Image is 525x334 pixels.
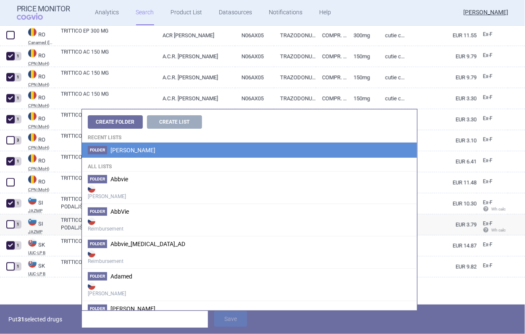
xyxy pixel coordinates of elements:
[14,73,21,82] div: 1
[483,158,493,164] span: Ex-factory price
[156,67,235,88] a: A.C.R. [PERSON_NAME]
[405,88,477,109] a: EUR 3.30
[405,67,477,88] a: EUR 9.79
[316,25,347,46] a: COMPR. CU ELIB. PREL.
[316,67,347,88] a: COMPR. CU ELIB. PREL.
[274,67,316,88] a: TRAZODONUM
[88,146,107,154] span: Folder
[405,215,477,235] a: EUR 3.79
[477,176,508,188] a: Ex-F
[88,185,95,193] img: CZ
[22,90,55,108] a: ROROCPN (MoH)
[110,305,155,312] span: Albiero
[483,32,493,37] span: Ex-factory price
[82,129,417,143] h4: Recent lists
[88,240,107,248] span: Folder
[61,217,156,232] a: TRITTICO 150 MG TABLETE S PODALJŠANIM SPROŠČANJEM
[14,94,21,103] div: 1
[28,272,55,276] abbr: UUC-LP B — List of medicinal products published by the Ministry of Health of the Slovak Republic ...
[28,230,55,234] abbr: JAZMP — List of medicinal products published by the Public Agency of the Republic of Slovenia for...
[405,25,477,46] a: EUR 11.55
[28,251,55,255] abbr: UUC-LP B — List of medicinal products published by the Ministry of Health of the Slovak Republic ...
[379,46,405,67] a: Cutie cu 3 blist. PVC/Al x 20 compr. elib. prel.
[88,207,107,216] span: Folder
[110,241,185,247] span: Abbvie_Rinvoq_AD
[28,154,37,163] img: Romania
[22,217,55,234] a: SISIJAZMP
[28,188,55,192] abbr: CPN (MoH) — Public Catalog - List of maximum prices for international purposes. Official versions...
[110,208,129,215] span: AbbVie
[28,28,37,37] img: Romania
[477,239,508,252] a: Ex-F
[477,260,508,273] a: Ex-F
[14,136,21,145] div: 3
[88,175,107,183] span: Folder
[483,95,493,101] span: Ex-factory price
[405,194,477,214] a: EUR 10.30
[274,46,316,67] a: TRAZODONUM
[28,41,55,45] abbr: Canamed (Legislatie.just.ro - Canamed Annex 1) — List of maximum prices for domestic purposes. Un...
[405,236,477,256] a: EUR 14.87
[483,179,493,185] span: Ex-factory price
[483,221,493,227] span: Ex-factory price
[28,112,37,121] img: Romania
[61,111,156,127] a: TRITTICO AC 150 MG
[28,83,55,87] abbr: CPN (MoH) — Public Catalog - List of maximum prices for international purposes. Official versions...
[28,49,37,58] img: Romania
[88,216,411,233] strong: Reimbursement
[110,273,132,280] span: Adamed
[156,46,235,67] a: A.C.R. [PERSON_NAME]
[22,259,55,276] a: SKSKUUC-LP B
[22,48,55,66] a: ROROCPN (MoH)
[214,311,247,327] button: Save
[347,25,379,46] a: 300mg
[316,88,347,109] a: COMPR. CU ELIB. PREL.
[28,239,37,247] img: Slovakia
[477,218,508,237] a: Ex-F Wh calc
[61,259,156,274] a: TRITTICO AC 150
[235,88,274,109] a: N06AX05
[14,199,21,208] div: 1
[477,134,508,146] a: Ex-F
[274,88,316,109] a: TRAZODONUM
[61,196,156,211] a: TRITTICO 150 MG TABLETE S PODALJŠANIM SPROŠČANJEM
[147,115,202,129] button: Create List
[28,260,37,268] img: Slovakia
[379,67,405,88] a: Cutie cu 6 blist. Al/PVC x 10 compr. elib. prel.
[14,220,21,229] div: 1
[88,282,95,290] img: CZ
[28,62,55,66] abbr: CPN (MoH) — Public Catalog - List of maximum prices for international purposes. Official versions...
[405,257,477,277] a: EUR 9.82
[82,158,417,172] h4: All lists
[14,262,21,271] div: 1
[483,228,506,233] span: Wh calc
[379,25,405,46] a: Cutie cu 3 blist. PVC-PVDC/Al opac alb x 10 compr-. elib. prel.
[17,5,70,13] strong: Price Monitor
[14,157,21,166] div: 1
[88,183,411,200] strong: [PERSON_NAME]
[477,71,508,83] a: Ex-F
[477,50,508,62] a: Ex-F
[483,53,493,58] span: Ex-factory price
[379,88,405,109] a: Cutie cu 1 blist. Al/PVC x 20 compr. elib. prel.
[483,116,493,122] span: Ex-factory price
[88,272,107,281] span: Folder
[28,125,55,129] abbr: CPN (MoH) — Public Catalog - List of maximum prices for international purposes. Official versions...
[483,200,493,206] span: Ex-factory price
[347,67,379,88] a: 150mg
[477,155,508,167] a: Ex-F
[477,92,508,104] a: Ex-F
[28,196,37,205] img: Slovenia
[22,238,55,255] a: SKSKUUC-LP B
[22,196,55,213] a: SISIJAZMP
[347,88,379,109] a: 150mg
[28,70,37,79] img: Romania
[110,147,155,154] span: Angelini
[405,46,477,67] a: EUR 9.79
[477,113,508,125] a: Ex-F
[8,311,76,328] p: Put selected drugs
[14,115,21,124] div: 1
[405,151,477,172] a: EUR 6.41
[61,238,156,253] a: TRITTICO AC 150
[28,91,37,100] img: Romania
